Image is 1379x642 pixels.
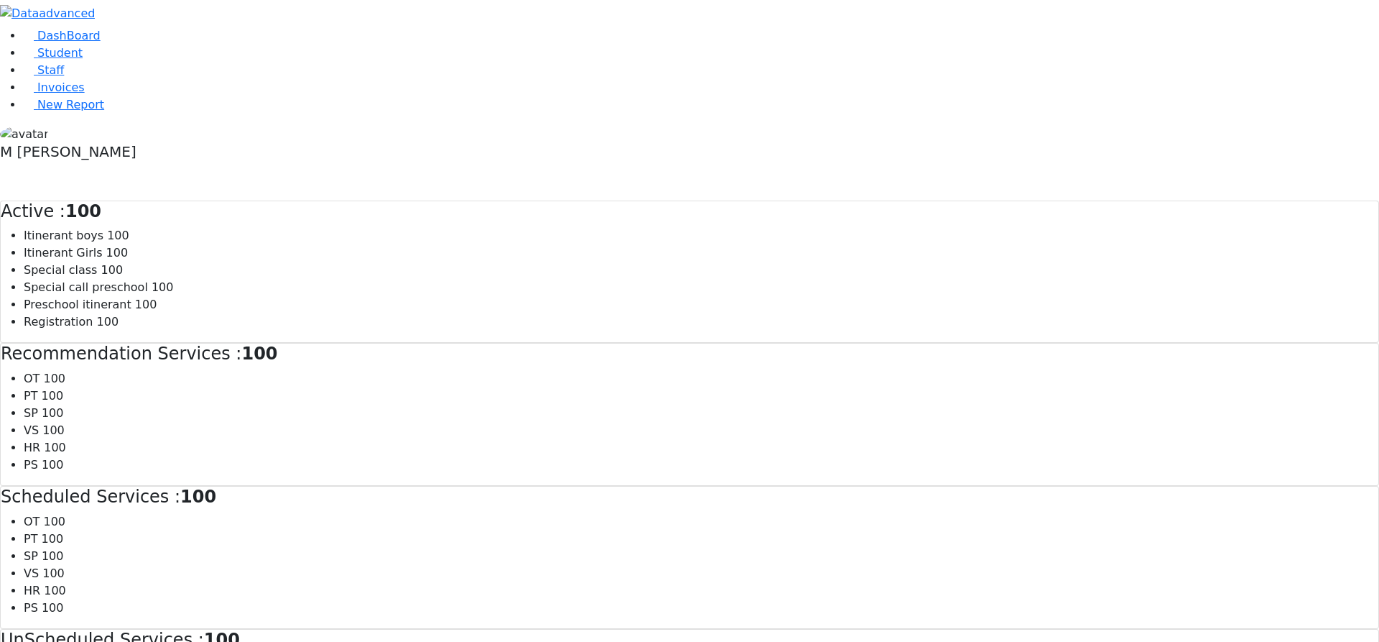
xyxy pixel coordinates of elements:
[24,246,103,260] span: Itinerant Girls
[44,441,66,454] span: 100
[44,584,66,597] span: 100
[23,63,64,77] a: Staff
[1,344,1378,364] h4: Recommendation Services :
[42,532,64,546] span: 100
[24,515,40,528] span: OT
[37,63,64,77] span: Staff
[23,29,101,42] a: DashBoard
[24,315,93,329] span: Registration
[152,280,174,294] span: 100
[107,229,129,242] span: 100
[24,601,38,615] span: PS
[23,81,85,94] a: Invoices
[24,441,40,454] span: HR
[1,201,1378,222] h4: Active :
[24,229,103,242] span: Itinerant boys
[42,406,64,420] span: 100
[24,549,38,563] span: SP
[24,458,38,472] span: PS
[23,46,83,60] a: Student
[24,567,39,580] span: VS
[42,389,64,403] span: 100
[97,315,119,329] span: 100
[24,389,37,403] span: PT
[65,201,101,221] strong: 100
[23,98,104,111] a: New Report
[24,372,40,385] span: OT
[24,263,97,277] span: Special class
[42,601,64,615] span: 100
[135,298,157,311] span: 100
[43,515,65,528] span: 100
[24,532,37,546] span: PT
[43,372,65,385] span: 100
[24,406,38,420] span: SP
[24,584,40,597] span: HR
[37,98,104,111] span: New Report
[24,423,39,437] span: VS
[1,487,1378,508] h4: Scheduled Services :
[42,458,64,472] span: 100
[37,46,83,60] span: Student
[241,344,277,364] strong: 100
[24,280,148,294] span: Special call preschool
[180,487,216,507] strong: 100
[24,298,131,311] span: Preschool itinerant
[106,246,129,260] span: 100
[37,81,85,94] span: Invoices
[42,423,65,437] span: 100
[101,263,124,277] span: 100
[42,567,65,580] span: 100
[37,29,101,42] span: DashBoard
[42,549,64,563] span: 100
